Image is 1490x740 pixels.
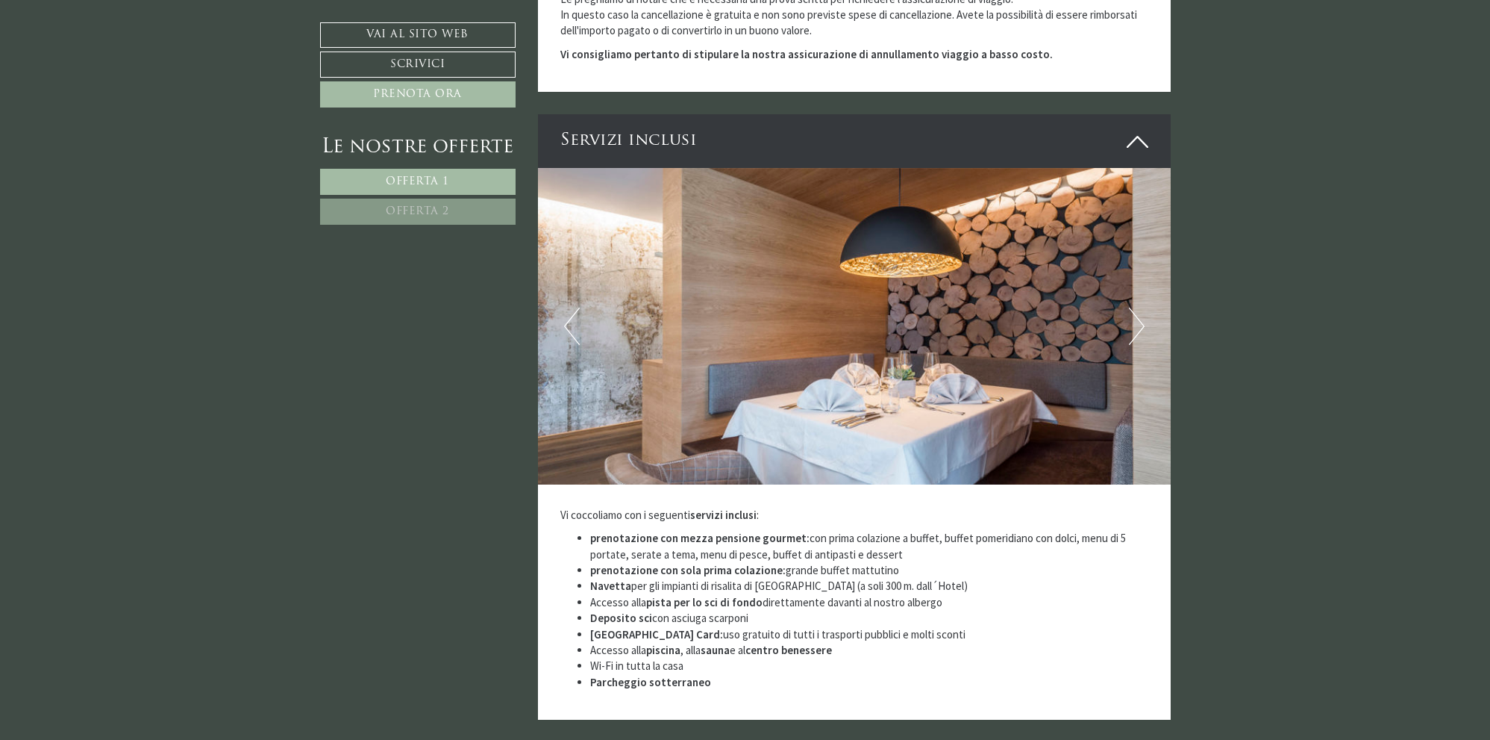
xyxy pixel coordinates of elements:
button: Previous [564,308,580,345]
li: uso gratuito di tutti i trasporti pubblici e molti sconti [590,626,1148,642]
div: Fatemi sapere al più presto. Cordiali saluti [366,243,577,285]
strong: Vi consigliamo pertanto di stipulare la nostra assicurazione di annullamento viaggio a basso costo. [560,47,1053,61]
p: Vi coccoliamo con i seguenti : [560,507,1148,523]
small: 10:29 [374,273,566,283]
small: 09:25 [216,227,566,237]
li: con prima colazione a buffet, buffet pomeridiano con dolci, menu di 5 portate, serate a tema, men... [590,530,1148,562]
li: Wi-Fi in tutta la casa [590,658,1148,674]
div: Montis – Active Nature Spa [22,43,198,54]
div: Le nostre offerte [320,134,516,161]
a: Vai al sito web [320,22,516,48]
strong: piscina [646,643,680,657]
li: Accesso alla direttamente davanti al nostro albergo [590,594,1148,610]
strong: Navetta [590,579,631,593]
div: Lei [374,246,566,257]
a: Prenota ora [320,81,516,108]
small: 09:22 [216,132,566,142]
strong: sauna [701,643,730,657]
button: Next [1129,308,1145,345]
div: Lei [216,89,566,100]
li: grande buffet mattutino [590,562,1148,578]
span: Offerta 1 [386,176,449,187]
strong: Parcheggio sotterraneo [590,675,711,689]
strong: prenotazione con mezza pensione gourmet: [590,531,810,545]
div: Le chiedo solo una cortesia, visto che prenotano con noi e che noi abbiamo già prenotato a inizio... [209,149,577,240]
div: Servizi inclusi [538,114,1171,167]
div: Buon giorno, come possiamo aiutarla? [11,40,205,82]
li: per gli impianti di risalita di [GEOGRAPHIC_DATA] (a soli 300 m. dall´Hotel) [590,578,1148,594]
strong: servizi inclusi [690,508,757,522]
strong: [GEOGRAPHIC_DATA] Card: [590,627,723,641]
div: Lei [216,152,566,163]
div: giovedì [266,11,323,35]
button: Invia [507,394,589,420]
strong: centro benessere [745,643,832,657]
strong: pista per lo sci di fondo [646,595,763,609]
strong: Deposito sci [590,611,652,625]
li: con asciuga scarponi [590,610,1148,626]
small: 08:58 [22,69,198,79]
span: Offerta 2 [386,206,449,217]
a: Scrivici [320,52,516,78]
li: Accesso alla , alla e al [590,642,1148,658]
strong: prenotazione con sola prima colazione: [590,563,786,577]
div: [PERSON_NAME], grazie mille per l'offerta, per noi va bene l'offerta 1, a brevissimo mando conferma [209,86,577,145]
